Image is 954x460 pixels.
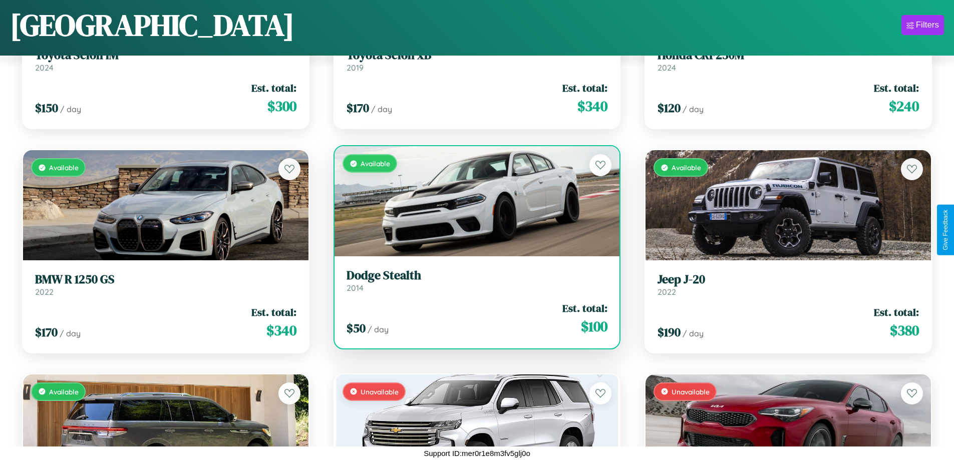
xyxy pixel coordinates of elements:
[251,81,296,95] span: Est. total:
[361,387,399,396] span: Unavailable
[683,328,704,338] span: / day
[424,446,530,460] p: Support ID: mer0r1e8m3fv5glj0o
[266,320,296,340] span: $ 340
[658,287,676,297] span: 2022
[35,48,296,73] a: Toyota Scion iM2024
[35,63,54,73] span: 2024
[347,268,608,283] h3: Dodge Stealth
[347,283,364,293] span: 2014
[35,272,296,297] a: BMW R 1250 GS2022
[562,81,607,95] span: Est. total:
[874,81,919,95] span: Est. total:
[49,163,79,172] span: Available
[371,104,392,114] span: / day
[916,20,939,30] div: Filters
[347,320,366,336] span: $ 50
[10,5,294,46] h1: [GEOGRAPHIC_DATA]
[874,305,919,319] span: Est. total:
[658,48,919,63] h3: Honda CRF230M
[347,48,608,63] h3: Toyota Scion xB
[368,324,389,334] span: / day
[658,48,919,73] a: Honda CRF230M2024
[658,63,676,73] span: 2024
[901,15,944,35] button: Filters
[658,272,919,297] a: Jeep J-202022
[658,272,919,287] h3: Jeep J-20
[658,100,681,116] span: $ 120
[347,48,608,73] a: Toyota Scion xB2019
[347,63,364,73] span: 2019
[35,287,54,297] span: 2022
[672,163,701,172] span: Available
[35,324,58,340] span: $ 170
[267,96,296,116] span: $ 300
[347,268,608,293] a: Dodge Stealth2014
[658,324,681,340] span: $ 190
[251,305,296,319] span: Est. total:
[35,272,296,287] h3: BMW R 1250 GS
[60,104,81,114] span: / day
[942,210,949,250] div: Give Feedback
[35,100,58,116] span: $ 150
[49,387,79,396] span: Available
[683,104,704,114] span: / day
[672,387,710,396] span: Unavailable
[361,159,390,168] span: Available
[890,320,919,340] span: $ 380
[60,328,81,338] span: / day
[35,48,296,63] h3: Toyota Scion iM
[562,301,607,315] span: Est. total:
[889,96,919,116] span: $ 240
[347,100,369,116] span: $ 170
[581,316,607,336] span: $ 100
[577,96,607,116] span: $ 340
